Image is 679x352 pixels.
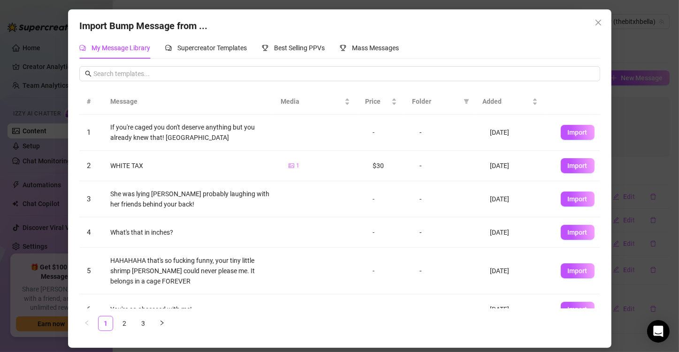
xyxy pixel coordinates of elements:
td: [DATE] [482,294,553,325]
li: Next Page [154,316,169,331]
span: 2 [87,161,91,170]
span: picture [288,163,294,168]
span: Import Bump Message from ... [79,20,207,31]
td: [DATE] [482,181,553,217]
span: - [420,195,421,203]
span: Supercreator Templates [177,44,247,52]
td: $30 [365,151,412,181]
span: comment [165,45,172,51]
span: close [594,19,602,26]
span: 6 [87,305,91,314]
span: Import [567,267,587,275]
div: HAHAHAHA that's so fucking funny, your tiny little shrimp [PERSON_NAME] could never please me. It... [110,255,274,286]
span: - [420,228,421,237]
td: - [365,217,412,248]
span: Mass Messages [352,44,399,52]
span: 1 [87,128,91,137]
span: Folder [412,96,460,107]
td: [DATE] [482,217,553,248]
div: If you're caged you don't deserve anything but you already knew that! [GEOGRAPHIC_DATA] [110,122,274,143]
a: 3 [136,316,150,330]
span: Best Selling PPVs [274,44,325,52]
a: 2 [117,316,131,330]
span: trophy [262,45,268,51]
li: 1 [98,316,113,331]
th: Message [103,89,273,115]
button: Import [560,263,594,278]
div: She was lying [PERSON_NAME] probably laughing with her friends behind your back! [110,189,274,209]
li: Previous Page [79,316,94,331]
span: Import [567,229,587,236]
a: 1 [99,316,113,330]
span: - [420,305,421,314]
button: Import [560,125,594,140]
span: Price [365,96,389,107]
span: Import [567,129,587,136]
th: Price [358,89,404,115]
span: - [420,161,421,170]
span: left [84,320,90,326]
th: # [79,89,103,115]
span: Import [567,306,587,313]
span: - [420,128,421,137]
span: right [159,320,165,326]
button: Import [560,302,594,317]
span: 4 [87,228,91,237]
th: Media [273,89,358,115]
td: - [365,115,412,151]
span: trophy [340,45,346,51]
span: My Message Library [92,44,150,52]
button: Import [560,158,594,173]
span: 5 [87,267,91,275]
div: You're so obsessed with me! [110,304,274,314]
span: search [85,70,92,77]
li: 3 [136,316,151,331]
span: Import [567,162,587,169]
div: Open Intercom Messenger [647,320,670,343]
div: What's that in inches? [110,227,274,237]
button: Import [560,225,594,240]
td: - [365,181,412,217]
span: 3 [87,195,91,203]
span: Import [567,195,587,203]
span: comment [79,45,86,51]
button: right [154,316,169,331]
td: [DATE] [482,248,553,294]
div: WHITE TAX [110,161,274,171]
span: filter [462,94,471,108]
th: Added [475,89,545,115]
button: left [79,316,94,331]
input: Search templates... [93,69,595,79]
span: Added [482,96,530,107]
span: Close [590,19,605,26]
td: [DATE] [482,151,553,181]
td: [DATE] [482,115,553,151]
span: - [420,267,421,275]
button: Import [560,191,594,207]
span: Media [281,96,343,107]
button: Close [590,15,605,30]
td: - [365,248,412,294]
td: - [365,294,412,325]
li: 2 [117,316,132,331]
span: 1 [296,161,299,170]
span: filter [464,99,469,104]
